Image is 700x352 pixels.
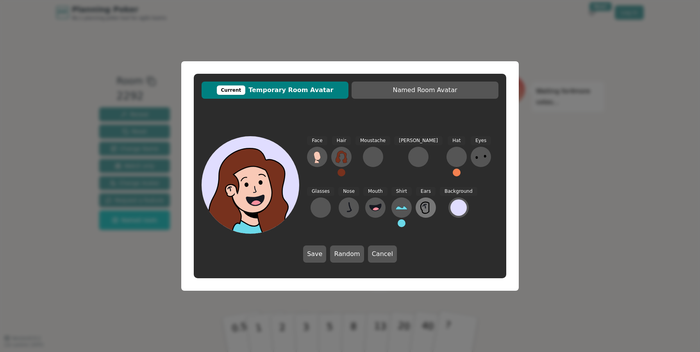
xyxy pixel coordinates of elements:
[307,136,327,145] span: Face
[355,85,495,95] span: Named Room Avatar
[338,187,359,196] span: Nose
[416,187,436,196] span: Ears
[332,136,351,145] span: Hair
[217,85,246,95] div: Current
[352,82,498,99] button: Named Room Avatar
[471,136,491,145] span: Eyes
[205,85,345,95] span: Temporary Room Avatar
[391,187,412,196] span: Shirt
[303,245,326,263] button: Save
[307,187,334,196] span: Glasses
[394,136,443,145] span: [PERSON_NAME]
[202,82,348,99] button: CurrentTemporary Room Avatar
[363,187,387,196] span: Mouth
[330,245,364,263] button: Random
[355,136,390,145] span: Moustache
[368,245,397,263] button: Cancel
[440,187,477,196] span: Background
[448,136,465,145] span: Hat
